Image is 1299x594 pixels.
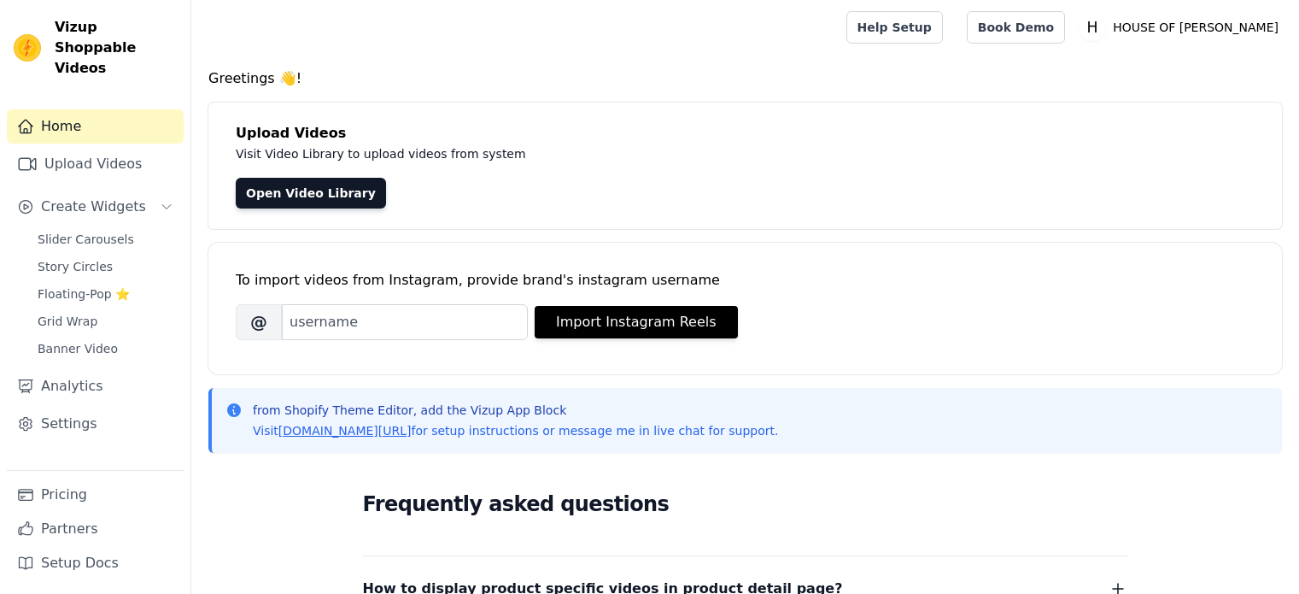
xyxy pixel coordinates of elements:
[7,546,184,580] a: Setup Docs
[27,337,184,361] a: Banner Video
[967,11,1065,44] a: Book Demo
[236,178,386,209] a: Open Video Library
[1079,12,1285,43] button: H HOUSE OF [PERSON_NAME]
[7,190,184,224] button: Create Widgets
[38,231,134,248] span: Slider Carousels
[38,258,113,275] span: Story Circles
[14,34,41,62] img: Vizup
[278,424,412,438] a: [DOMAIN_NAME][URL]
[208,68,1282,89] h4: Greetings 👋!
[535,306,738,338] button: Import Instagram Reels
[7,147,184,181] a: Upload Videos
[363,487,1128,521] h2: Frequently asked questions
[236,270,1255,291] div: To import videos from Instagram, provide brand's instagram username
[7,478,184,512] a: Pricing
[7,512,184,546] a: Partners
[41,197,146,217] span: Create Widgets
[846,11,943,44] a: Help Setup
[27,255,184,279] a: Story Circles
[236,304,282,340] span: @
[1087,19,1098,36] text: H
[236,144,1001,164] p: Visit Video Library to upload videos from system
[282,304,528,340] input: username
[38,340,118,357] span: Banner Video
[38,285,130,303] span: Floating-Pop ⭐
[253,422,778,439] p: Visit for setup instructions or message me in live chat for support.
[253,402,778,419] p: from Shopify Theme Editor, add the Vizup App Block
[38,313,97,330] span: Grid Wrap
[27,309,184,333] a: Grid Wrap
[236,123,1255,144] h4: Upload Videos
[27,282,184,306] a: Floating-Pop ⭐
[1106,12,1285,43] p: HOUSE OF [PERSON_NAME]
[7,109,184,144] a: Home
[7,407,184,441] a: Settings
[27,227,184,251] a: Slider Carousels
[7,369,184,403] a: Analytics
[55,17,177,79] span: Vizup Shoppable Videos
